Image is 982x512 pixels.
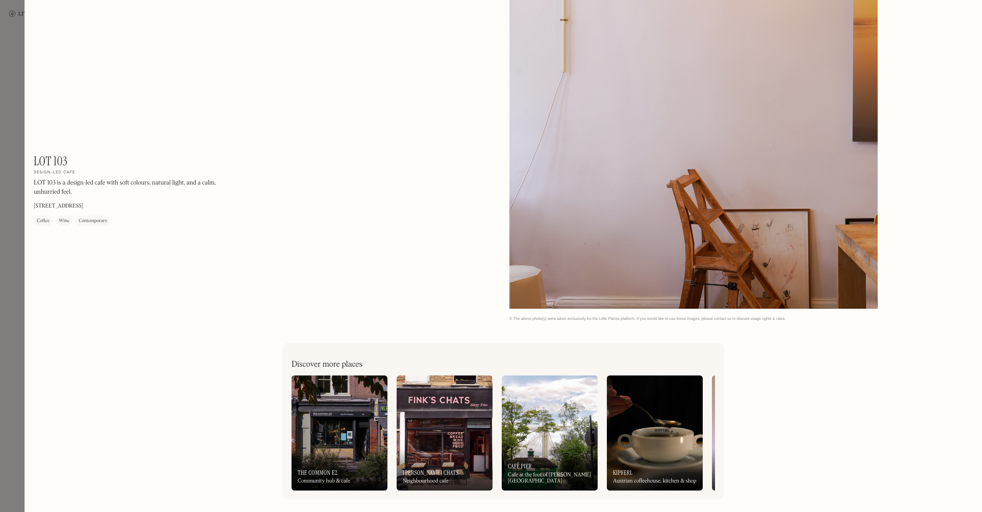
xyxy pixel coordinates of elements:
h3: [PERSON_NAME] Chats [403,469,458,476]
h3: Café Pier [508,463,532,470]
a: [PERSON_NAME] ChatsNeighbourhood cafe [397,375,493,491]
div: Wine [59,217,69,225]
a: The Common E2Community hub & cafe [292,375,387,491]
h3: The Common E2 [298,469,337,476]
h1: LOT 103 [34,154,68,168]
p: LOT 103 is a design-led cafe with soft colours, natural light, and a calm, unhurried feel. [34,178,241,197]
p: [STREET_ADDRESS] [34,202,83,210]
div: Neighbourhood cafe [403,478,448,484]
div: Contemporary [79,217,107,225]
div: Community hub & cafe [298,478,350,484]
h2: Design-led cafe [34,170,75,175]
div: © The above photo(s) were taken exclusively for the Little Places platform. If you would like to ... [509,316,973,321]
div: Austrian coffeehouse, kitchen & shop [613,478,696,484]
div: Cafe at the foot of [PERSON_NAME][GEOGRAPHIC_DATA] [508,472,592,485]
div: Coffee [37,217,49,225]
h3: Kipferl [613,469,633,476]
a: KipferlAustrian coffeehouse, kitchen & shop [607,375,703,491]
h2: Discover more places [292,360,362,369]
a: [PERSON_NAME]'sBagel shop [712,375,808,491]
a: Café PierCafe at the foot of [PERSON_NAME][GEOGRAPHIC_DATA] [502,375,598,491]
